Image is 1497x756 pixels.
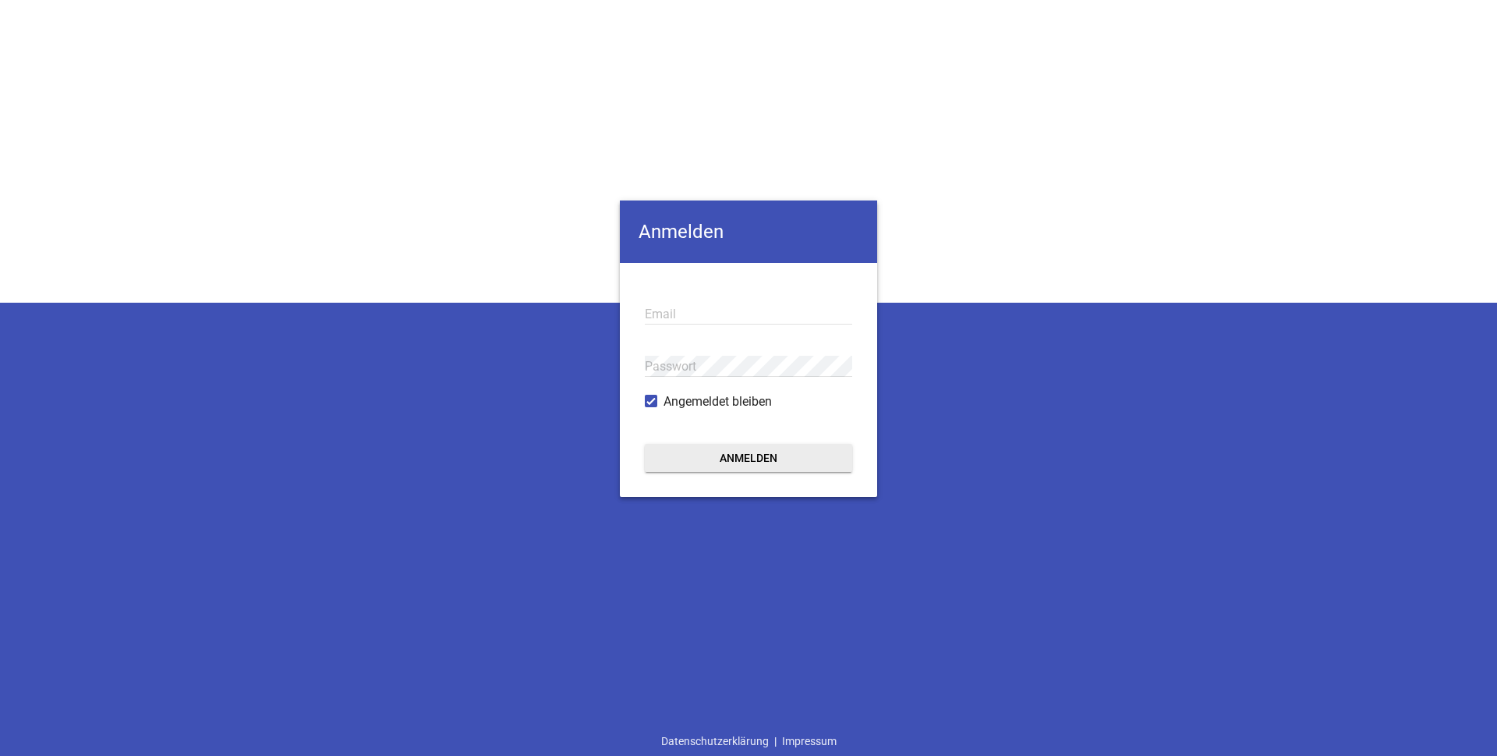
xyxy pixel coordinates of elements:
button: Anmelden [645,444,852,472]
div: | [656,726,842,756]
span: Angemeldet bleiben [664,392,772,411]
h4: Anmelden [620,201,877,263]
a: Datenschutzerklärung [656,726,774,756]
a: Impressum [777,726,842,756]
